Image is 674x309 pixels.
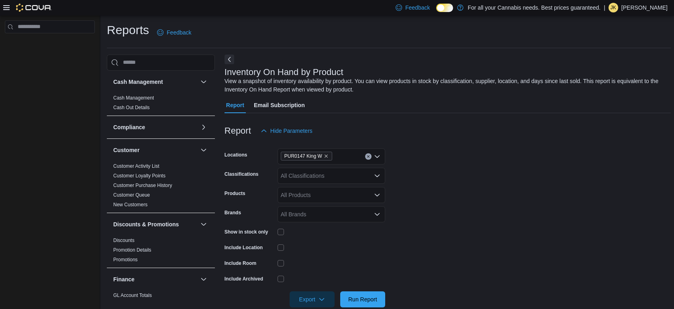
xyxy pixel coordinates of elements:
label: Show in stock only [225,229,268,235]
button: Open list of options [374,173,380,179]
a: Cash Out Details [113,105,150,110]
p: For all your Cannabis needs. Best prices guaranteed. [468,3,600,12]
a: GL Account Totals [113,293,152,298]
label: Products [225,190,245,197]
button: Compliance [113,123,197,131]
span: Cash Out Details [113,104,150,111]
a: Discounts [113,238,135,243]
div: Jennifer Kinzie [609,3,618,12]
span: Email Subscription [254,97,305,113]
span: Report [226,97,244,113]
label: Include Archived [225,276,263,282]
span: Hide Parameters [270,127,312,135]
a: Customer Queue [113,192,150,198]
label: Classifications [225,171,259,177]
a: Promotion Details [113,247,151,253]
button: Clear input [365,153,372,160]
nav: Complex example [5,35,95,54]
button: Open list of options [374,211,380,218]
button: Export [290,291,335,307]
button: Remove PUR0147 King W from selection in this group [324,154,329,159]
span: Feedback [167,28,191,37]
input: Dark Mode [436,4,453,12]
label: Include Room [225,260,256,266]
a: Feedback [154,24,194,41]
a: Customer Activity List [113,163,159,169]
span: PUR0147 King W [281,152,332,161]
span: Customer Activity List [113,163,159,169]
img: Cova [16,4,52,12]
h3: Cash Management [113,78,163,86]
a: Cash Management [113,95,154,101]
h3: Finance [113,275,135,283]
div: Discounts & Promotions [107,236,215,268]
button: Cash Management [199,77,208,87]
span: Feedback [405,4,430,12]
span: Customer Purchase History [113,182,172,189]
h1: Reports [107,22,149,38]
span: Discounts [113,237,135,244]
button: Cash Management [113,78,197,86]
a: Customer Loyalty Points [113,173,165,179]
span: Export [294,291,330,307]
p: [PERSON_NAME] [621,3,668,12]
a: New Customers [113,202,147,207]
button: Compliance [199,122,208,132]
button: Open list of options [374,153,380,160]
a: Promotions [113,257,138,262]
button: Discounts & Promotions [199,220,208,229]
h3: Discounts & Promotions [113,220,179,228]
h3: Compliance [113,123,145,131]
button: Hide Parameters [257,123,316,139]
p: | [604,3,605,12]
span: Run Report [348,295,377,303]
label: Include Location [225,244,263,251]
button: Open list of options [374,192,380,198]
label: Brands [225,209,241,216]
h3: Inventory On Hand by Product [225,67,343,77]
h3: Report [225,126,251,136]
button: Customer [113,146,197,154]
button: Discounts & Promotions [113,220,197,228]
span: GL Account Totals [113,292,152,299]
div: View a snapshot of inventory availability by product. You can view products in stock by classific... [225,77,667,94]
button: Customer [199,145,208,155]
div: Cash Management [107,93,215,116]
button: Finance [113,275,197,283]
span: JK [611,3,616,12]
label: Locations [225,152,247,158]
button: Finance [199,274,208,284]
button: Run Report [340,291,385,307]
span: PUR0147 King W [284,152,322,160]
h3: Customer [113,146,139,154]
button: Next [225,55,234,64]
div: Customer [107,161,215,213]
a: Customer Purchase History [113,183,172,188]
a: GL Transactions [113,302,148,308]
